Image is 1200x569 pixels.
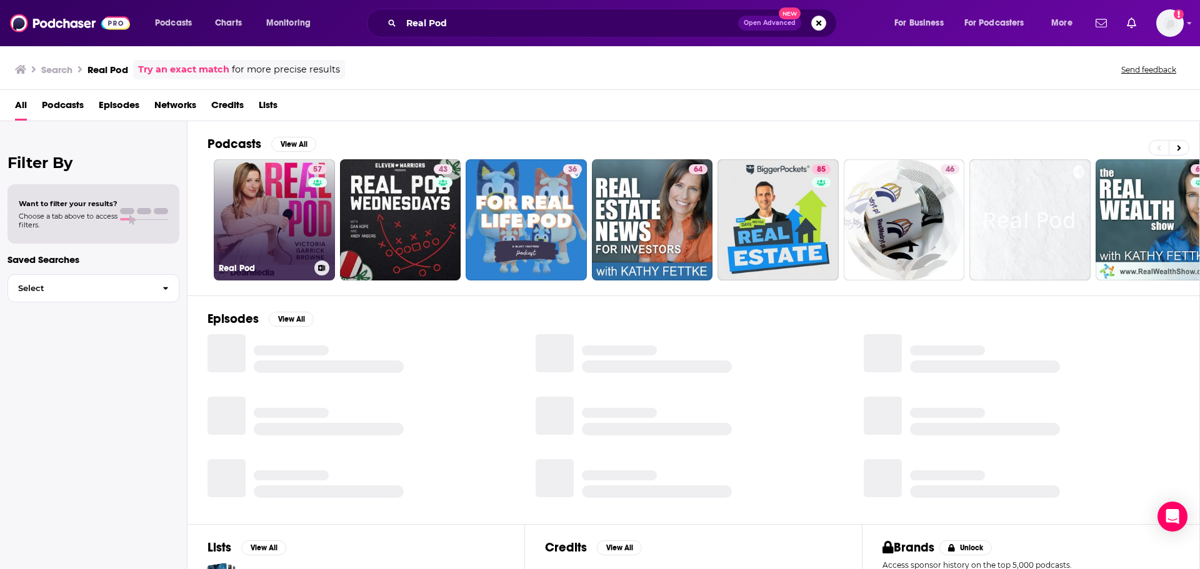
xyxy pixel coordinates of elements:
[1156,9,1184,37] span: Logged in as SimonElement
[1117,64,1180,75] button: Send feedback
[812,164,831,174] a: 85
[207,311,259,327] h2: Episodes
[211,95,244,121] a: Credits
[563,164,582,174] a: 36
[717,159,839,280] a: 85
[1156,9,1184,37] img: User Profile
[313,164,322,176] span: 57
[207,136,316,152] a: PodcastsView All
[340,159,461,280] a: 43
[1174,9,1184,19] svg: Add a profile image
[215,14,242,32] span: Charts
[744,20,796,26] span: Open Advanced
[7,154,179,172] h2: Filter By
[844,159,965,280] a: 46
[15,95,27,121] a: All
[1051,14,1072,32] span: More
[1156,9,1184,37] button: Show profile menu
[964,14,1024,32] span: For Podcasters
[7,274,179,302] button: Select
[592,159,713,280] a: 64
[939,540,992,555] button: Unlock
[19,212,117,229] span: Choose a tab above to access filters.
[817,164,826,176] span: 85
[207,540,286,555] a: ListsView All
[1042,13,1088,33] button: open menu
[545,540,642,555] a: CreditsView All
[146,13,208,33] button: open menu
[155,14,192,32] span: Podcasts
[401,13,738,33] input: Search podcasts, credits, & more...
[894,14,944,32] span: For Business
[232,62,340,77] span: for more precise results
[434,164,452,174] a: 43
[257,13,327,33] button: open menu
[259,95,277,121] a: Lists
[207,311,314,327] a: EpisodesView All
[689,164,707,174] a: 64
[886,13,959,33] button: open menu
[597,540,642,555] button: View All
[241,540,286,555] button: View All
[882,540,934,555] h2: Brands
[271,137,316,152] button: View All
[379,9,849,37] div: Search podcasts, credits, & more...
[207,136,261,152] h2: Podcasts
[466,159,587,280] a: 36
[941,164,959,174] a: 46
[308,164,327,174] a: 57
[439,164,447,176] span: 43
[214,159,335,280] a: 57Real Pod
[7,254,179,265] p: Saved Searches
[99,95,139,121] a: Episodes
[545,540,587,555] h2: Credits
[41,64,72,76] h3: Search
[779,7,801,19] span: New
[1122,12,1141,34] a: Show notifications dropdown
[42,95,84,121] a: Podcasts
[207,13,249,33] a: Charts
[266,14,311,32] span: Monitoring
[1091,12,1112,34] a: Show notifications dropdown
[154,95,196,121] a: Networks
[568,164,577,176] span: 36
[946,164,954,176] span: 46
[269,312,314,327] button: View All
[87,64,128,76] h3: Real Pod
[138,62,229,77] a: Try an exact match
[738,16,801,31] button: Open AdvancedNew
[219,263,309,274] h3: Real Pod
[207,540,231,555] h2: Lists
[956,13,1042,33] button: open menu
[10,11,130,35] img: Podchaser - Follow, Share and Rate Podcasts
[1157,502,1187,532] div: Open Intercom Messenger
[19,199,117,208] span: Want to filter your results?
[694,164,702,176] span: 64
[8,284,152,292] span: Select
